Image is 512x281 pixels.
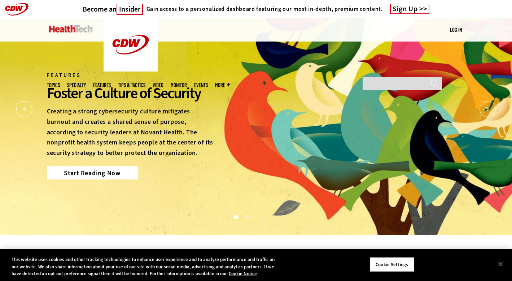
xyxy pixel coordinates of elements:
h4: Gain access to a personalized dashboard featuring our most in-depth, premium content. [146,5,383,13]
button: Prev [16,101,32,117]
button: Close [493,256,508,272]
h3: Become an [83,5,143,14]
span: Specialty [67,82,86,88]
a: Video [153,82,163,88]
img: Home [49,25,93,33]
button: 3 of 4 [259,215,262,219]
img: Home [104,18,158,72]
button: 4 of 4 [271,215,275,219]
a: Sign Up [390,4,430,14]
span: Insider [117,4,143,15]
a: CDW [104,66,158,73]
div: This website uses cookies and other tracking technologies to enhance user experience and to analy... [12,256,281,277]
a: Tips & Tactics [118,82,145,88]
a: More information about your privacy [229,271,257,277]
a: Start Reading Now [47,166,138,179]
span: Topics [47,82,60,88]
a: Gain access to a personalized dashboard featuring our most in-depth, premium content. [143,5,383,13]
div: User menu [450,26,462,34]
p: Creating a strong cybersecurity culture mitigates burnout and creates a shared sense of purpose, ... [47,106,214,158]
a: Features [93,82,111,88]
button: Next [480,101,496,117]
a: Become anInsider [83,5,143,14]
button: Cookie Settings [369,257,415,272]
a: Log in [450,26,462,33]
a: Events [194,82,208,88]
a: MonITor [171,82,187,88]
button: 1 of 4 [234,215,238,219]
span: More [215,82,230,88]
button: 2 of 4 [246,215,250,219]
div: Foster a Culture of Security [47,83,214,103]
